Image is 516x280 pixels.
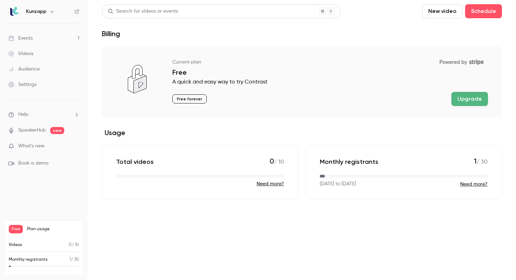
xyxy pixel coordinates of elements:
p: Current plan [172,59,201,66]
span: What's new [18,142,45,150]
button: Upgrade [451,92,488,106]
p: A quick and easy way to try Contrast [172,78,488,86]
span: new [50,127,64,134]
p: / 10 [69,242,79,248]
p: Total videos [116,158,154,166]
div: Videos [8,50,33,57]
a: SpeakerHub [18,127,46,134]
p: [DATE] to [DATE] [320,180,356,188]
p: Videos [9,242,22,248]
li: help-dropdown-opener [8,111,79,118]
span: Help [18,111,28,118]
span: 0 [69,243,72,247]
span: 1 [70,258,71,262]
button: Schedule [465,4,502,18]
span: Plan usage [27,226,79,232]
button: New video [422,4,462,18]
span: 1 [474,157,477,165]
p: / 10 [270,157,284,166]
section: billing [102,46,502,199]
span: Book a demo [18,160,48,167]
h6: Kunzapp [26,8,46,15]
img: Kunzapp [9,6,20,17]
h1: Billing [102,29,120,38]
p: Free forever [172,94,207,104]
p: / 30 [70,256,79,263]
span: Free [9,225,23,233]
button: Need more? [460,181,488,188]
div: Settings [8,81,37,88]
div: Audience [8,66,40,73]
p: Free [172,68,488,76]
p: / 30 [474,157,488,166]
button: Need more? [257,180,284,187]
p: Monthly registrants [320,158,378,166]
div: Events [8,35,33,42]
h2: Usage [102,128,502,137]
span: 0 [270,157,274,165]
p: Monthly registrants [9,256,48,263]
div: Search for videos or events [108,8,178,15]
